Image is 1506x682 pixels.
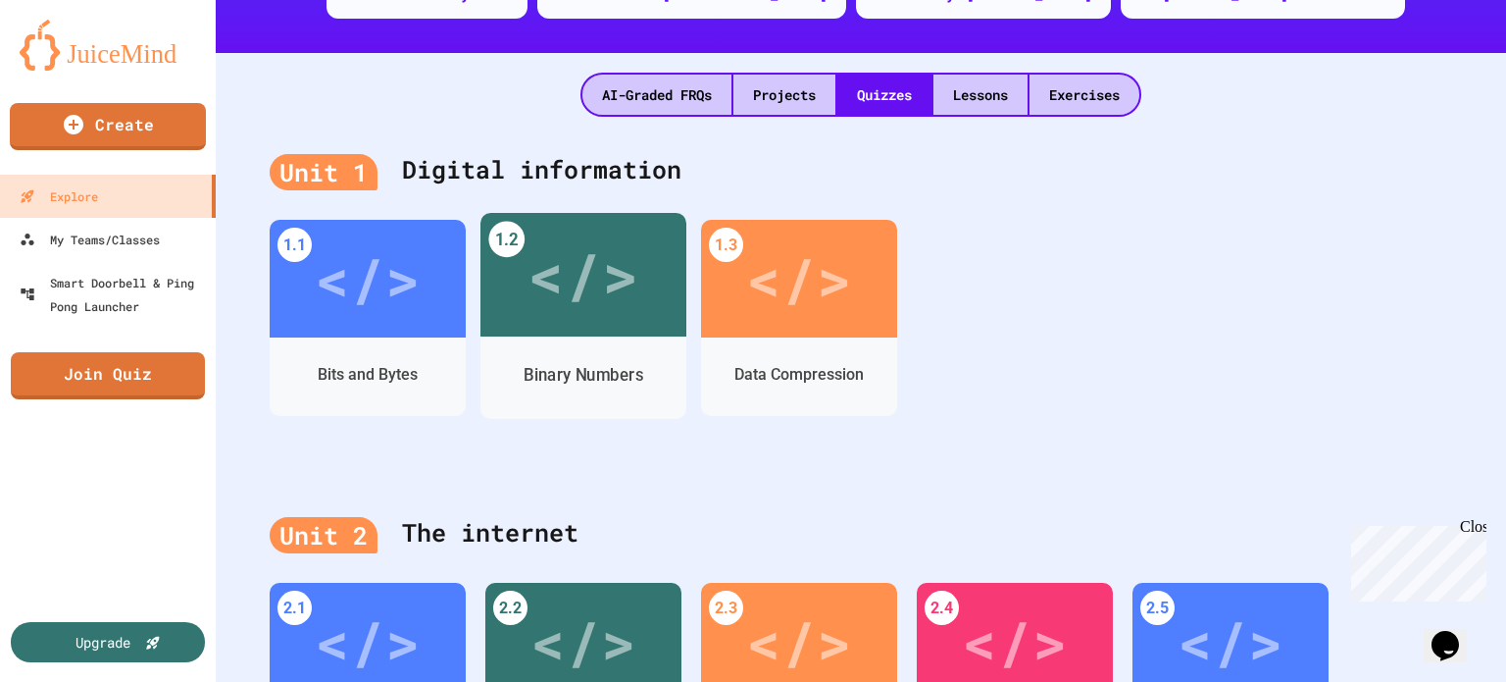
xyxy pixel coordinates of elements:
[11,352,205,399] a: Join Quiz
[8,8,135,125] div: Chat with us now!Close
[277,591,312,625] div: 2.1
[1029,75,1139,115] div: Exercises
[270,154,377,191] div: Unit 1
[20,271,208,318] div: Smart Doorbell & Ping Pong Launcher
[709,228,743,262] div: 1.3
[1140,591,1175,625] div: 2.5
[734,363,864,387] div: Data Compression
[488,222,525,258] div: 1.2
[270,517,377,554] div: Unit 2
[933,75,1028,115] div: Lessons
[75,632,130,653] div: Upgrade
[746,235,852,323] div: </>
[837,75,931,115] div: Quizzes
[270,131,1452,210] div: Digital information
[20,184,98,208] div: Explore
[20,228,160,251] div: My Teams/Classes
[524,363,643,388] div: Binary Numbers
[1343,518,1486,602] iframe: chat widget
[709,591,743,625] div: 2.3
[20,20,196,71] img: logo-orange.svg
[1424,603,1486,662] iframe: chat widget
[10,103,206,150] a: Create
[318,363,418,387] div: Bits and Bytes
[582,75,731,115] div: AI-Graded FRQs
[270,495,1452,573] div: The internet
[277,228,312,262] div: 1.1
[925,591,959,625] div: 2.4
[733,75,835,115] div: Projects
[527,229,638,322] div: </>
[315,235,421,323] div: </>
[493,591,527,625] div: 2.2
